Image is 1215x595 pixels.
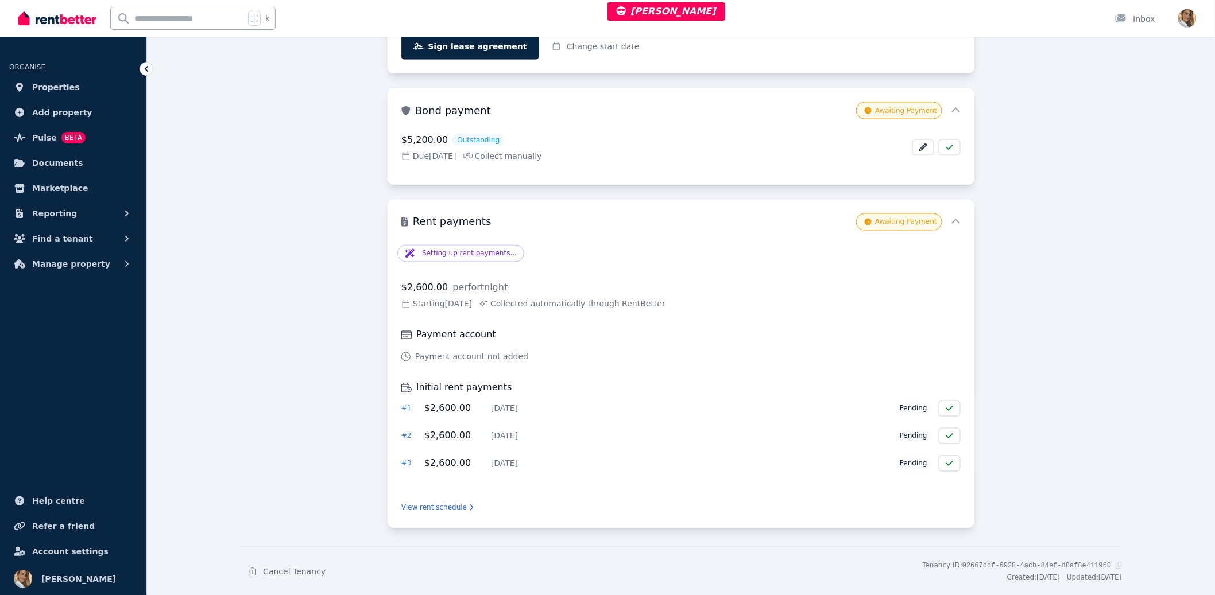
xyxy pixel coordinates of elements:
[413,214,852,230] h3: Rent payments
[424,429,482,443] p: $2,600.00
[32,131,57,145] span: Pulse
[9,151,137,174] a: Documents
[875,106,937,115] span: Awaiting Payment
[32,494,85,508] span: Help centre
[900,431,927,441] span: Pending
[479,298,665,310] span: Collected automatically through RentBetter
[900,459,927,468] span: Pending
[9,540,137,563] a: Account settings
[1007,573,1060,582] span: Created: [DATE]
[9,126,137,149] a: PulseBETA
[491,403,518,414] span: [DATE]
[240,562,335,582] button: Cancel Tenancy
[401,404,415,413] div: # 1
[9,202,137,225] button: Reporting
[18,10,96,27] img: RentBetter
[1115,13,1155,25] div: Inbox
[401,281,448,295] p: $2,600.00
[491,458,518,469] span: [DATE]
[401,33,539,60] button: Sign lease agreement
[9,489,137,512] a: Help centre
[32,207,77,220] span: Reporting
[401,459,415,468] div: # 3
[422,249,517,258] p: Setting up rent payments...
[265,14,269,23] span: k
[32,545,109,558] span: Account settings
[9,177,137,200] a: Marketplace
[32,257,110,271] span: Manage property
[923,561,1112,571] div: Tenancy ID:
[401,133,448,147] p: $5,200.00
[491,430,518,442] span: [DATE]
[415,103,852,119] h3: Bond payment
[463,150,542,162] span: Collect manually
[875,217,937,227] span: Awaiting Payment
[61,132,86,143] span: BETA
[424,402,482,415] p: $2,600.00
[1178,9,1197,28] img: Jodie Cartmer
[397,245,965,262] div: Setting up rent payments...
[9,515,137,538] a: Refer a friend
[9,101,137,124] a: Add property
[401,150,456,162] span: Due [DATE]
[416,381,512,395] h4: Initial rent payments
[9,252,137,275] button: Manage property
[32,181,88,195] span: Marketplace
[9,227,137,250] button: Find a tenant
[401,503,474,512] a: View rent schedule
[14,570,32,588] img: Jodie Cartmer
[415,351,528,363] span: Payment account not added
[452,281,508,295] span: per fortnight
[32,80,80,94] span: Properties
[401,298,472,310] span: Starting [DATE]
[424,457,482,470] p: $2,600.00
[617,6,716,17] span: [PERSON_NAME]
[900,404,927,413] span: Pending
[1067,573,1122,582] span: Updated: [DATE]
[32,106,92,119] span: Add property
[401,431,415,441] div: # 2
[9,63,45,71] span: ORGANISE
[32,156,83,170] span: Documents
[923,561,1122,571] button: Tenancy ID:02667ddf-6928-4acb-84ef-d8af8e411960
[544,36,649,57] button: Change start date
[416,328,496,342] h4: Payment account
[41,572,116,586] span: [PERSON_NAME]
[32,519,95,533] span: Refer a friend
[457,135,500,145] span: Outstanding
[9,76,137,99] a: Properties
[32,232,93,246] span: Find a tenant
